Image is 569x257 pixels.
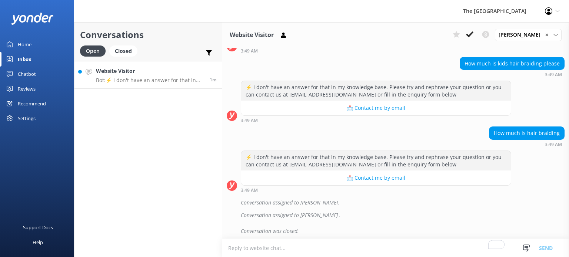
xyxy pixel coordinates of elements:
div: ⚡ I don't have an answer for that in my knowledge base. Please try and rephrase your question or ... [241,151,511,170]
textarea: To enrich screen reader interactions, please activate Accessibility in Grammarly extension settings [222,239,569,257]
div: Reviews [18,81,36,96]
strong: 3:49 AM [545,72,562,77]
div: Sep 23 2025 09:49am (UTC -10:00) Pacific/Honolulu [241,48,511,53]
span: Sep 24 2025 01:16am (UTC -10:00) Pacific/Honolulu [210,77,216,83]
div: 2025-09-24T01:37:13.238 [227,196,565,209]
div: How much is kids hair braiding please [460,57,564,70]
div: 2025-09-24T01:57:53.854 [227,225,565,237]
div: Conversation was closed. [241,225,565,237]
div: Sep 23 2025 09:49am (UTC -10:00) Pacific/Honolulu [241,187,511,193]
div: Conversation assigned to [PERSON_NAME]. [241,196,565,209]
div: Settings [18,111,36,126]
h4: Website Visitor [96,67,204,75]
span: [PERSON_NAME] [499,31,545,39]
button: 📩 Contact me by email [241,101,511,115]
img: yonder-white-logo.png [11,13,54,25]
div: ⚡ I don't have an answer for that in my knowledge base. Please try and rephrase your question or ... [241,81,511,101]
button: 📩 Contact me by email [241,170,511,185]
div: Recommend [18,96,46,111]
h2: Conversations [80,28,216,42]
a: Website VisitorBot:⚡ I don't have an answer for that in my knowledge base. Please try and rephras... [74,61,222,89]
div: Chatbot [18,67,36,81]
div: 2025-09-24T01:37:33.189 [227,209,565,222]
a: Closed [109,47,141,55]
div: Closed [109,45,137,57]
strong: 3:49 AM [241,188,258,193]
strong: 3:49 AM [241,118,258,123]
div: Inbox [18,52,31,67]
div: Open [80,45,106,57]
strong: 3:49 AM [545,142,562,147]
div: Conversation assigned to [PERSON_NAME] . [241,209,565,222]
a: Open [80,47,109,55]
strong: 3:49 AM [241,49,258,53]
p: Bot: ⚡ I don't have an answer for that in my knowledge base. Please try and rephrase your questio... [96,77,204,84]
div: Assign User [495,29,562,41]
div: Sep 23 2025 09:49am (UTC -10:00) Pacific/Honolulu [241,118,511,123]
span: ✕ [545,31,549,38]
h3: Website Visitor [230,30,274,40]
div: How much is hair braiding [489,127,564,139]
div: Help [33,235,43,250]
div: Sep 23 2025 09:49am (UTC -10:00) Pacific/Honolulu [489,142,565,147]
div: Support Docs [23,220,53,235]
div: Home [18,37,31,52]
div: Sep 23 2025 09:49am (UTC -10:00) Pacific/Honolulu [460,72,565,77]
